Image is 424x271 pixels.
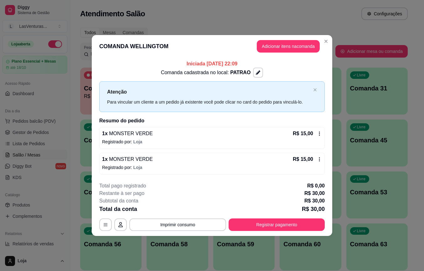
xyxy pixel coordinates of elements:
[99,205,137,213] p: Total da conta
[99,182,146,190] p: Total pago registrado
[99,60,325,68] p: Iniciada [DATE] 22:09
[161,69,251,76] p: Comanda cadastrada no local:
[304,190,325,197] p: R$ 30,00
[230,70,251,75] span: PATRAO
[321,36,331,46] button: Close
[108,131,153,136] span: MONSTER VERDE
[307,182,325,190] p: R$ 0,00
[102,139,322,145] p: Registrado por:
[92,35,332,58] header: COMANDA WELLINGTOM
[99,190,144,197] p: Restante à ser pago
[107,88,311,96] p: Atenção
[133,165,142,170] span: Loja
[257,40,320,53] button: Adicionar itens nacomanda
[313,88,317,92] button: close
[293,156,313,163] p: R$ 15,00
[304,197,325,205] p: R$ 30,00
[293,130,313,137] p: R$ 15,00
[302,205,325,213] p: R$ 30,00
[102,164,322,171] p: Registrado por:
[108,156,153,162] span: MONSTER VERDE
[102,130,153,137] p: 1 x
[102,156,153,163] p: 1 x
[129,218,226,231] button: Imprimir consumo
[107,99,311,105] div: Para vincular um cliente a um pedido já existente você pode clicar no card do pedido para vinculá...
[99,117,325,125] h2: Resumo do pedido
[133,139,142,144] span: Loja
[99,197,138,205] p: Subtotal da conta
[229,218,325,231] button: Registrar pagamento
